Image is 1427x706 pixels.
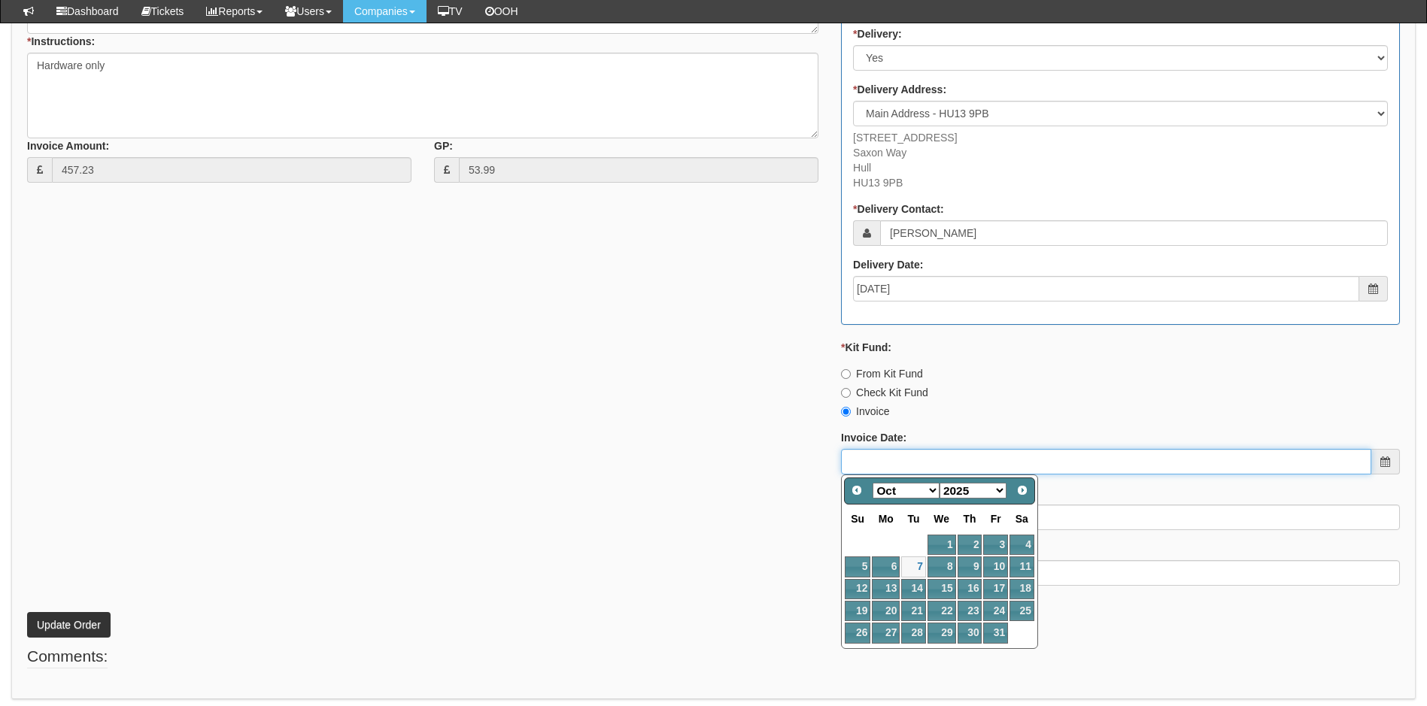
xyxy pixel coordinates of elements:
label: Invoice Amount: [27,138,109,153]
a: 12 [845,579,870,599]
label: Instructions: [27,34,95,49]
a: 10 [983,556,1007,577]
legend: Comments: [27,645,108,668]
span: Monday [879,513,894,525]
a: 31 [983,623,1007,643]
a: 27 [872,623,900,643]
a: 17 [983,579,1007,599]
span: Tuesday [908,513,920,525]
label: Invoice Date: [841,430,906,445]
label: From Kit Fund [841,366,923,381]
a: 6 [872,556,900,577]
span: Prev [851,484,863,496]
label: Delivery: [853,26,902,41]
a: 1 [928,535,956,555]
a: 28 [901,623,925,643]
a: 9 [958,556,982,577]
input: From Kit Fund [841,369,851,379]
label: Check Kit Fund [841,385,928,400]
a: 7 [901,556,925,577]
a: 2 [958,535,982,555]
a: 18 [1010,579,1034,599]
label: Delivery Address: [853,82,946,97]
input: Invoice [841,407,851,417]
a: 23 [958,601,982,621]
a: 13 [872,579,900,599]
a: 22 [928,601,956,621]
textarea: Hardware only [27,53,818,138]
label: Delivery Date: [853,257,923,272]
span: Sunday [851,513,864,525]
label: Kit Fund: [841,340,891,355]
a: 20 [872,601,900,621]
a: 8 [928,556,956,577]
label: GP: [434,138,453,153]
p: [STREET_ADDRESS] Saxon Way Hull HU13 9PB [853,130,1388,190]
a: 4 [1010,535,1034,555]
button: Update Order [27,612,111,638]
a: 30 [958,623,982,643]
label: Invoice [841,404,889,419]
span: Thursday [964,513,976,525]
a: Prev [846,480,867,501]
a: 29 [928,623,956,643]
a: 21 [901,601,925,621]
a: 25 [1010,601,1034,621]
a: 16 [958,579,982,599]
a: 26 [845,623,870,643]
a: 19 [845,601,870,621]
a: 5 [845,556,870,577]
span: Saturday [1016,513,1028,525]
input: Check Kit Fund [841,388,851,398]
label: Delivery Contact: [853,201,944,217]
a: Next [1012,480,1033,501]
a: 15 [928,579,956,599]
a: 14 [901,579,925,599]
a: 24 [983,601,1007,621]
a: 3 [983,535,1007,555]
span: Friday [991,513,1001,525]
span: Next [1016,484,1028,496]
span: Wednesday [934,513,949,525]
a: 11 [1010,556,1034,577]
